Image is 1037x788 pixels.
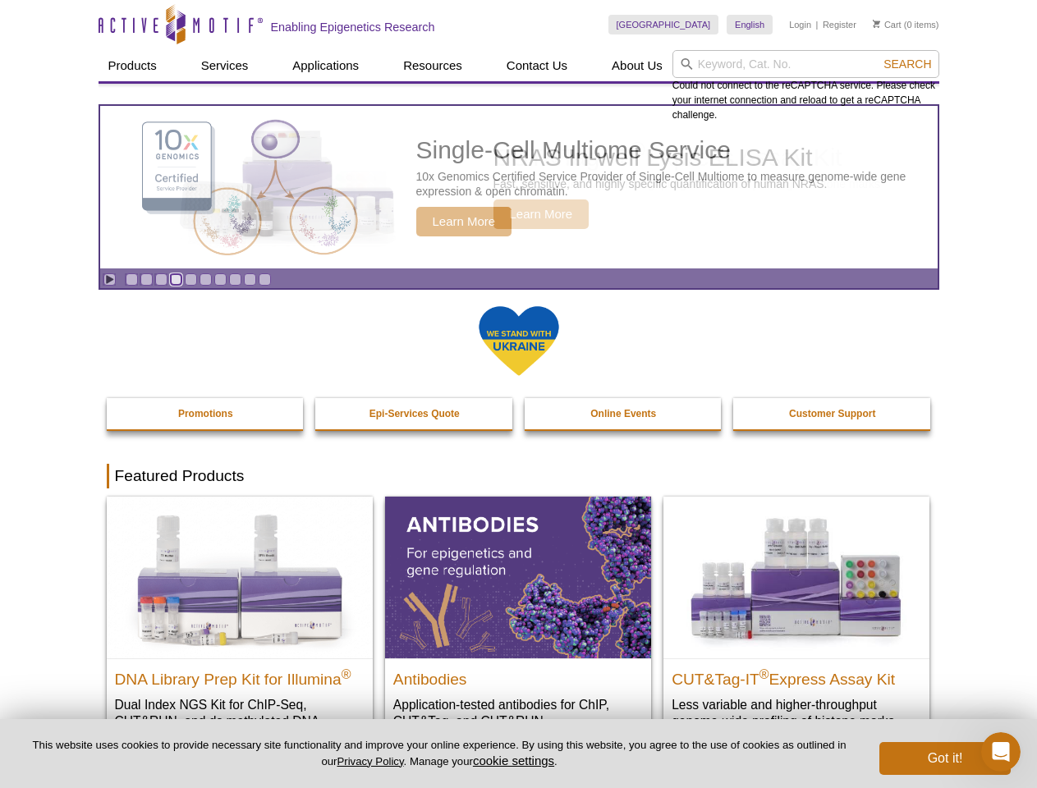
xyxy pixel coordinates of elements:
a: Go to slide 2 [140,273,153,286]
a: Online Events [525,398,723,429]
a: Go to slide 10 [259,273,271,286]
a: Go to slide 7 [214,273,227,286]
a: Go to slide 5 [185,273,197,286]
li: | [816,15,819,34]
a: Resources [393,50,472,81]
a: Go to slide 1 [126,273,138,286]
a: Go to slide 9 [244,273,256,286]
a: Go to slide 8 [229,273,241,286]
a: Products [99,50,167,81]
input: Keyword, Cat. No. [672,50,939,78]
p: Dual Index NGS Kit for ChIP-Seq, CUT&RUN, and ds methylated DNA assays. [115,696,365,746]
p: This website uses cookies to provide necessary site functionality and improve your online experie... [26,738,852,769]
a: CUT&Tag-IT® Express Assay Kit CUT&Tag-IT®Express Assay Kit Less variable and higher-throughput ge... [663,497,929,745]
strong: Online Events [590,408,656,419]
a: Promotions [107,398,305,429]
a: Go to slide 3 [155,273,167,286]
img: All Antibodies [385,497,651,657]
a: All Antibodies Antibodies Application-tested antibodies for ChIP, CUT&Tag, and CUT&RUN. [385,497,651,745]
a: Login [789,19,811,30]
button: cookie settings [473,754,554,767]
a: DNA Library Prep Kit for Illumina DNA Library Prep Kit for Illumina® Dual Index NGS Kit for ChIP-... [107,497,373,762]
a: Customer Support [733,398,932,429]
strong: Customer Support [789,408,875,419]
img: DNA Library Prep Kit for Illumina [107,497,373,657]
li: (0 items) [873,15,939,34]
h2: Single-Cell Multiome Service [416,138,929,163]
a: Applications [282,50,369,81]
strong: Epi-Services Quote [369,408,460,419]
img: Your Cart [873,20,880,28]
p: Application-tested antibodies for ChIP, CUT&Tag, and CUT&RUN. [393,696,643,730]
article: Single-Cell Multiome Service [100,106,938,268]
a: Contact Us [497,50,577,81]
strong: Promotions [178,408,233,419]
a: Cart [873,19,902,30]
button: Got it! [879,742,1011,775]
a: [GEOGRAPHIC_DATA] [608,15,719,34]
h2: DNA Library Prep Kit for Illumina [115,663,365,688]
button: Search [879,57,936,71]
span: Search [883,57,931,71]
sup: ® [342,667,351,680]
sup: ® [759,667,769,680]
a: Register [823,19,856,30]
img: We Stand With Ukraine [478,305,560,378]
a: About Us [602,50,672,81]
a: Epi-Services Quote [315,398,514,429]
h2: Antibodies [393,663,643,688]
img: Single-Cell Multiome Service [126,112,373,263]
h2: Enabling Epigenetics Research [271,20,435,34]
a: Go to slide 6 [200,273,212,286]
a: English [727,15,773,34]
a: Toggle autoplay [103,273,116,286]
iframe: Intercom live chat [981,732,1021,772]
h2: CUT&Tag-IT Express Assay Kit [672,663,921,688]
div: Could not connect to the reCAPTCHA service. Please check your internet connection and reload to g... [672,50,939,122]
p: 10x Genomics Certified Service Provider of Single-Cell Multiome to measure genome-wide gene expre... [416,169,929,199]
a: Privacy Policy [337,755,403,767]
h2: Featured Products [107,464,931,488]
a: Go to slide 4 [170,273,182,286]
span: Learn More [416,207,512,236]
p: Less variable and higher-throughput genome-wide profiling of histone marks​. [672,696,921,730]
a: Services [191,50,259,81]
a: Single-Cell Multiome Service Single-Cell Multiome Service 10x Genomics Certified Service Provider... [100,106,938,268]
img: CUT&Tag-IT® Express Assay Kit [663,497,929,657]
